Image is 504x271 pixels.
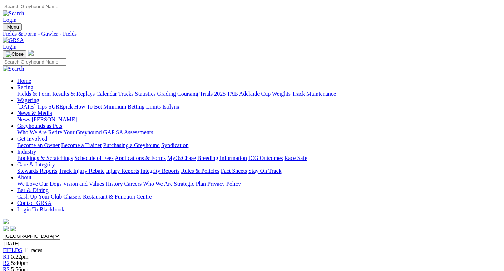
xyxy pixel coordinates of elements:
img: logo-grsa-white.png [3,219,9,224]
a: 2025 TAB Adelaide Cup [214,91,271,97]
a: Care & Integrity [17,161,55,167]
img: logo-grsa-white.png [28,50,34,56]
div: Industry [17,155,501,161]
img: Close [6,51,24,57]
a: Race Safe [284,155,307,161]
img: facebook.svg [3,226,9,231]
a: Coursing [177,91,198,97]
a: Get Involved [17,136,47,142]
a: Home [17,78,31,84]
a: Grading [157,91,176,97]
a: Track Maintenance [292,91,336,97]
input: Search [3,58,66,66]
a: Fields & Form [17,91,51,97]
a: Rules & Policies [181,168,219,174]
a: About [17,174,31,180]
div: Bar & Dining [17,194,501,200]
span: 11 races [24,247,42,253]
div: Care & Integrity [17,168,501,174]
a: Syndication [161,142,188,148]
a: News & Media [17,110,52,116]
a: Login [3,44,16,50]
a: Who We Are [143,181,173,187]
div: Greyhounds as Pets [17,129,501,136]
a: Privacy Policy [207,181,241,187]
img: twitter.svg [10,226,16,231]
a: MyOzChase [167,155,196,161]
a: Login [3,17,16,23]
button: Toggle navigation [3,50,26,58]
a: Track Injury Rebate [59,168,104,174]
a: Vision and Values [63,181,104,187]
img: GRSA [3,37,24,44]
a: News [17,116,30,122]
input: Search [3,3,66,10]
a: GAP SA Assessments [103,129,153,135]
div: Racing [17,91,501,97]
a: Schedule of Fees [74,155,113,161]
div: About [17,181,501,187]
a: Injury Reports [106,168,139,174]
a: Become an Owner [17,142,60,148]
a: Results & Replays [52,91,95,97]
a: Stewards Reports [17,168,57,174]
a: Isolynx [162,104,179,110]
a: Applications & Forms [115,155,166,161]
input: Select date [3,240,66,247]
a: Weights [272,91,291,97]
a: Who We Are [17,129,47,135]
div: News & Media [17,116,501,123]
a: We Love Our Dogs [17,181,61,187]
a: Become a Trainer [61,142,102,148]
a: Minimum Betting Limits [103,104,161,110]
a: Wagering [17,97,39,103]
a: Bookings & Scratchings [17,155,73,161]
a: Tracks [118,91,134,97]
a: Fact Sheets [221,168,247,174]
a: Careers [124,181,142,187]
a: Greyhounds as Pets [17,123,62,129]
a: Retire Your Greyhound [48,129,102,135]
span: 5:22pm [11,254,29,260]
a: Cash Up Your Club [17,194,62,200]
div: Get Involved [17,142,501,149]
a: ICG Outcomes [248,155,283,161]
a: Statistics [135,91,156,97]
a: Breeding Information [197,155,247,161]
a: History [105,181,123,187]
button: Toggle navigation [3,23,22,31]
span: 5:40pm [11,260,29,266]
a: Industry [17,149,36,155]
a: Trials [199,91,213,97]
a: [PERSON_NAME] [31,116,77,122]
a: Strategic Plan [174,181,206,187]
a: How To Bet [74,104,102,110]
a: Purchasing a Greyhound [103,142,160,148]
a: [DATE] Tips [17,104,47,110]
div: Wagering [17,104,501,110]
a: Stay On Track [248,168,281,174]
a: Fields & Form - Gawler - Fields [3,31,501,37]
a: Integrity Reports [140,168,179,174]
img: Search [3,10,24,17]
a: Racing [17,84,33,90]
a: FIELDS [3,247,22,253]
span: Menu [7,24,19,30]
a: Chasers Restaurant & Function Centre [63,194,152,200]
a: R1 [3,254,10,260]
a: Bar & Dining [17,187,49,193]
img: Search [3,66,24,72]
a: Login To Blackbook [17,206,64,212]
a: R2 [3,260,10,266]
a: Calendar [96,91,117,97]
a: SUREpick [48,104,73,110]
a: Contact GRSA [17,200,51,206]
